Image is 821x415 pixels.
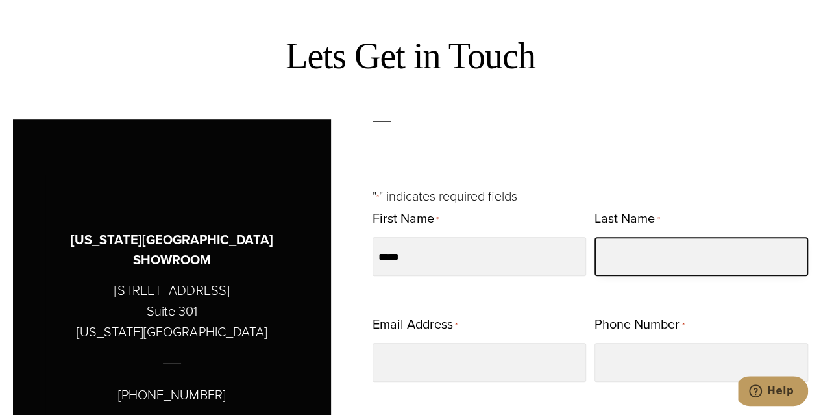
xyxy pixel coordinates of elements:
[373,312,458,338] label: Email Address
[594,312,684,338] label: Phone Number
[373,186,808,207] p: " " indicates required fields
[45,230,299,270] h3: [US_STATE][GEOGRAPHIC_DATA] SHOWROOM
[373,207,439,232] label: First Name
[594,207,659,232] label: Last Name
[738,376,808,409] iframe: Opens a widget where you can chat to one of our agents
[77,280,267,342] p: [STREET_ADDRESS] Suite 301 [US_STATE][GEOGRAPHIC_DATA]
[118,384,225,405] p: [PHONE_NUMBER]
[13,34,808,78] h2: Lets Get in Touch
